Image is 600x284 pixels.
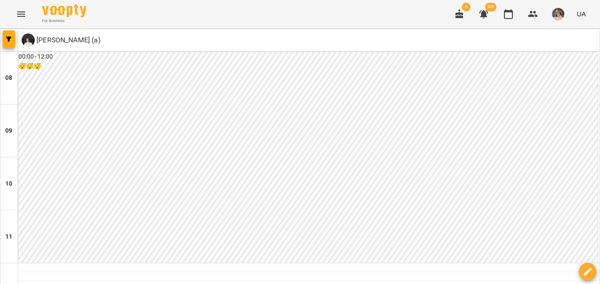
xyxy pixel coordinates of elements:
button: Menu [11,4,32,25]
img: 579a670a21908ba1ed2e248daec19a77.jpeg [552,8,564,20]
span: 6 [462,3,470,11]
h6: 08 [5,73,12,83]
span: 49 [485,3,496,11]
p: [PERSON_NAME] (а) [35,35,100,45]
h6: 😴😴😴 [19,62,598,71]
span: For Business [42,18,86,24]
a: М [PERSON_NAME] (а) [22,34,100,47]
h6: 10 [5,179,12,189]
h6: 11 [5,232,12,242]
h6: 09 [5,126,12,136]
h6: 00:00 - 12:00 [19,52,598,62]
span: UA [577,9,586,19]
button: UA [573,6,589,22]
img: М [22,34,35,47]
div: Мірошник Михайло Павлович (а) [22,34,100,47]
img: Voopty Logo [42,4,86,17]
